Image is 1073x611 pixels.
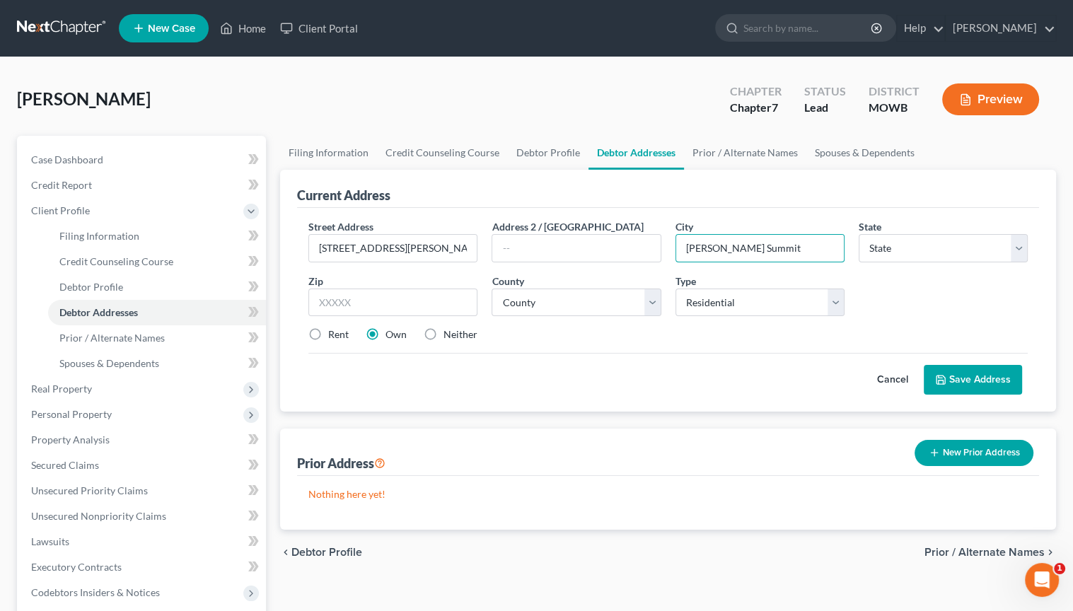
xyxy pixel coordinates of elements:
input: -- [492,235,660,262]
span: Credit Report [31,179,92,191]
span: 1 [1054,563,1065,574]
a: Lawsuits [20,529,266,554]
div: District [869,83,920,100]
label: Neither [443,327,477,342]
button: chevron_left Debtor Profile [280,547,362,558]
span: Real Property [31,383,92,395]
input: Enter city... [676,235,844,262]
span: Debtor Profile [291,547,362,558]
a: Filing Information [280,136,377,170]
input: Search by name... [743,15,873,41]
a: Case Dashboard [20,147,266,173]
span: Secured Claims [31,459,99,471]
span: Prior / Alternate Names [924,547,1045,558]
button: Preview [942,83,1039,115]
a: Property Analysis [20,427,266,453]
a: Client Portal [273,16,365,41]
a: Filing Information [48,223,266,249]
span: Personal Property [31,408,112,420]
div: Prior Address [297,455,385,472]
div: Chapter [730,83,782,100]
button: Save Address [924,365,1022,395]
a: Executory Contracts [20,554,266,580]
span: City [675,221,693,233]
span: Credit Counseling Course [59,255,173,267]
a: Credit Report [20,173,266,198]
a: Debtor Profile [48,274,266,300]
a: [PERSON_NAME] [946,16,1055,41]
span: Unsecured Priority Claims [31,484,148,496]
span: Street Address [308,221,373,233]
a: Debtor Addresses [588,136,684,170]
label: Own [385,327,407,342]
button: New Prior Address [915,440,1033,466]
a: Unsecured Priority Claims [20,478,266,504]
span: Spouses & Dependents [59,357,159,369]
span: Zip [308,275,323,287]
div: MOWB [869,100,920,116]
a: Debtor Addresses [48,300,266,325]
span: Filing Information [59,230,139,242]
span: Case Dashboard [31,153,103,165]
div: Lead [804,100,846,116]
span: Debtor Addresses [59,306,138,318]
span: Executory Contracts [31,561,122,573]
span: [PERSON_NAME] [17,88,151,109]
i: chevron_left [280,547,291,558]
a: Spouses & Dependents [48,351,266,376]
span: Codebtors Insiders & Notices [31,586,160,598]
i: chevron_right [1045,547,1056,558]
a: Credit Counseling Course [377,136,508,170]
p: Nothing here yet! [308,487,1028,501]
a: Home [213,16,273,41]
span: Lawsuits [31,535,69,547]
a: Credit Counseling Course [48,249,266,274]
a: Prior / Alternate Names [48,325,266,351]
button: Prior / Alternate Names chevron_right [924,547,1056,558]
iframe: Intercom live chat [1025,563,1059,597]
a: Debtor Profile [508,136,588,170]
span: Debtor Profile [59,281,123,293]
span: Prior / Alternate Names [59,332,165,344]
label: Type [675,274,696,289]
label: Address 2 / [GEOGRAPHIC_DATA] [492,219,643,234]
input: XXXXX [308,289,477,317]
span: Property Analysis [31,433,110,446]
span: State [859,221,881,233]
a: Secured Claims [20,453,266,478]
div: Chapter [730,100,782,116]
div: Current Address [297,187,390,204]
span: 7 [772,100,778,114]
a: Help [897,16,944,41]
a: Unsecured Nonpriority Claims [20,504,266,529]
button: Cancel [862,366,924,394]
input: Enter street address [309,235,477,262]
span: County [492,275,523,287]
label: Rent [328,327,349,342]
div: Status [804,83,846,100]
a: Spouses & Dependents [806,136,923,170]
span: Client Profile [31,204,90,216]
span: New Case [148,23,195,34]
a: Prior / Alternate Names [684,136,806,170]
span: Unsecured Nonpriority Claims [31,510,166,522]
